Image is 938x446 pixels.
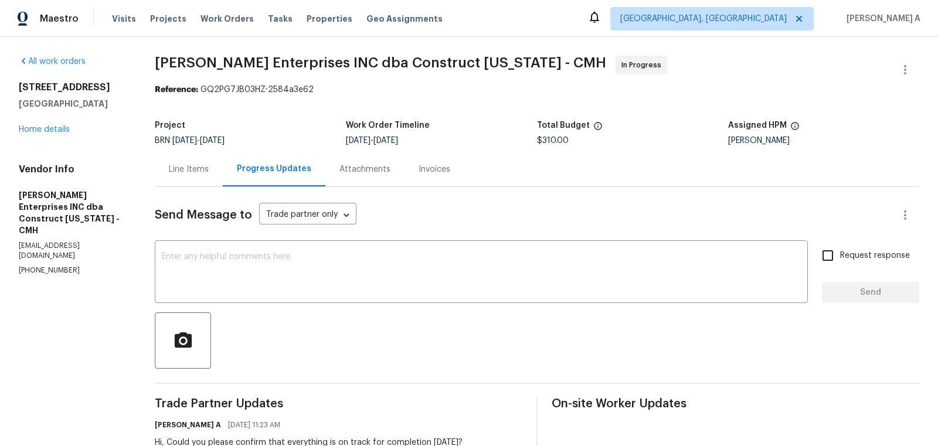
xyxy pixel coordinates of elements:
[228,419,280,431] span: [DATE] 11:23 AM
[155,56,606,70] span: [PERSON_NAME] Enterprises INC dba Construct [US_STATE] - CMH
[593,121,603,137] span: The total cost of line items that have been proposed by Opendoor. This sum includes line items th...
[419,164,450,175] div: Invoices
[19,241,127,261] p: [EMAIL_ADDRESS][DOMAIN_NAME]
[621,59,666,71] span: In Progress
[19,81,127,93] h2: [STREET_ADDRESS]
[172,137,225,145] span: -
[728,137,919,145] div: [PERSON_NAME]
[200,13,254,25] span: Work Orders
[200,137,225,145] span: [DATE]
[19,125,70,134] a: Home details
[155,121,185,130] h5: Project
[155,137,225,145] span: BRN
[19,189,127,236] h5: [PERSON_NAME] Enterprises INC dba Construct [US_STATE] - CMH
[19,265,127,275] p: [PHONE_NUMBER]
[172,137,197,145] span: [DATE]
[155,209,252,221] span: Send Message to
[19,164,127,175] h4: Vendor Info
[840,250,910,262] span: Request response
[19,57,86,66] a: All work orders
[307,13,352,25] span: Properties
[728,121,787,130] h5: Assigned HPM
[552,398,919,410] span: On-site Worker Updates
[155,84,919,96] div: GQ2PG7JB03HZ-2584a3e62
[339,164,390,175] div: Attachments
[155,398,522,410] span: Trade Partner Updates
[346,137,371,145] span: [DATE]
[259,206,356,225] div: Trade partner only
[842,13,920,25] span: [PERSON_NAME] A
[150,13,186,25] span: Projects
[346,137,398,145] span: -
[537,137,569,145] span: $310.00
[790,121,800,137] span: The hpm assigned to this work order.
[155,86,198,94] b: Reference:
[346,121,430,130] h5: Work Order Timeline
[537,121,590,130] h5: Total Budget
[620,13,787,25] span: [GEOGRAPHIC_DATA], [GEOGRAPHIC_DATA]
[169,164,209,175] div: Line Items
[112,13,136,25] span: Visits
[366,13,443,25] span: Geo Assignments
[19,98,127,110] h5: [GEOGRAPHIC_DATA]
[155,419,221,431] h6: [PERSON_NAME] A
[237,163,311,175] div: Progress Updates
[268,15,293,23] span: Tasks
[373,137,398,145] span: [DATE]
[40,13,79,25] span: Maestro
